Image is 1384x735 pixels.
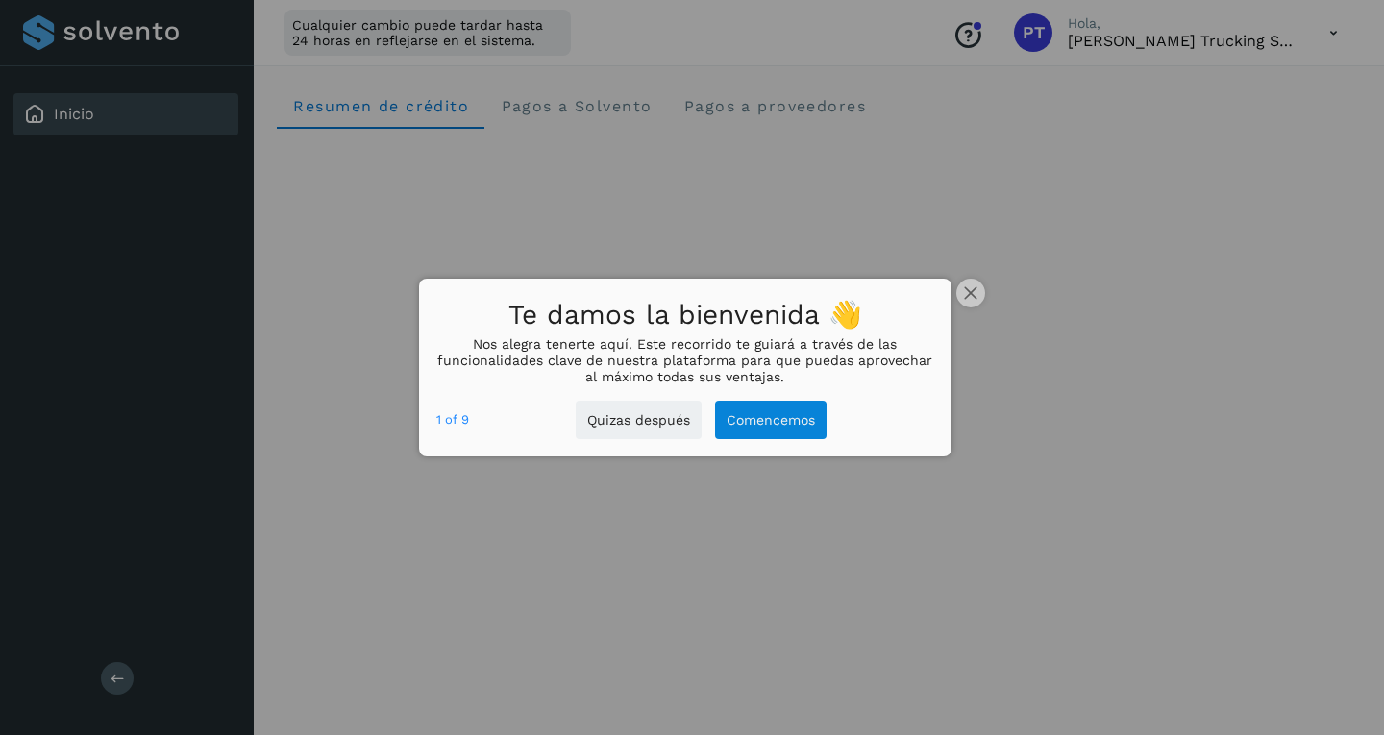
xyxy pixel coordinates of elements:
[419,279,951,457] div: Te damos la bienvenida 👋Nos alegra tenerte aquí. Este recorrido te guiará a través de las funcion...
[436,409,469,430] div: 1 of 9
[576,401,702,440] button: Quizas después
[436,409,469,430] div: step 1 of 9
[436,336,934,384] p: Nos alegra tenerte aquí. Este recorrido te guiará a través de las funcionalidades clave de nuestr...
[956,279,985,307] button: close,
[715,401,827,440] button: Comencemos
[436,294,934,337] h1: Te damos la bienvenida 👋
